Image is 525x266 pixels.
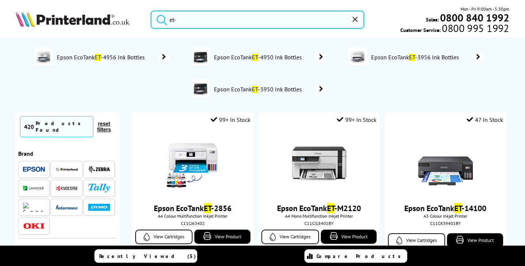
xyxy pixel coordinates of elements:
[151,11,364,29] input: Search product or brand
[99,253,196,259] span: Recently Viewed (5)
[213,86,305,93] span: Epson EcoTank -3950 Ink Bottles
[213,79,327,99] a: Epson EcoTankET-3950 Ink Bottles
[304,249,407,263] a: Compare Products
[191,47,210,65] img: epson-et-4950-deptimage.jpg
[23,223,45,229] img: OKI
[426,16,439,23] span: Sales:
[441,25,509,32] span: 0800 995 1992
[327,203,334,213] mark: ET
[467,116,503,123] div: 47 In Stock
[191,79,210,98] img: epson-et-3950-deptimage.jpg
[36,120,89,133] div: Products Found
[23,167,45,172] img: Epson
[56,186,78,191] img: Kyocera
[23,203,45,212] img: Generic
[34,47,52,65] img: epson-et-4956-deptimage.jpg
[166,136,220,191] img: epson-et-2856-ink-included-usp-small.jpg
[440,11,509,24] b: 0800 840 1992
[252,53,258,61] mark: ET
[263,221,375,226] div: C11CJ18401BY
[349,47,367,65] img: epson-et-3956-deptimage.jpg
[213,53,305,61] span: Epson EcoTank -4950 Ink Bottles
[370,47,484,67] a: Epson EcoTankET-3956 Ink Bottles
[135,213,250,219] span: A4 Colour Multifunction Inkjet Printer
[418,136,473,191] img: Epson-ET-14100-Front-Main-Small.jpg
[439,14,509,21] a: 0800 840 1992
[388,233,446,248] a: View Cartridges
[292,136,346,191] img: Epson-ET-M2120-Front-Small.jpg
[154,203,232,213] a: Epson EcoTankET-2856
[404,203,486,213] a: Epson EcoTankET-14100
[16,11,141,28] a: Printerland Logo
[261,230,319,244] a: View Cartridges
[409,53,415,61] mark: ET
[194,230,250,244] a: View Product
[137,221,249,226] div: C11CJ63402
[390,221,501,226] div: C11CK39401BY
[94,249,197,263] a: Recently Viewed (5)
[88,204,110,211] img: Dymo
[204,203,211,213] mark: ET
[337,116,377,123] div: 99+ In Stock
[211,116,250,123] div: 99+ In Stock
[447,233,503,247] a: View Product
[56,167,78,171] img: Printerland
[460,5,509,12] span: Mon - Fri 9:00am - 5:30pm
[321,230,377,244] a: View Product
[135,230,193,244] a: View Cartridges
[88,184,110,192] img: Tally
[316,253,405,259] span: Compare Products
[261,213,377,219] span: A4 Mono Multifunction Inkjet Printer
[23,186,45,190] img: Lexmark
[18,150,33,157] span: Brand
[88,166,110,173] img: Zebra
[56,205,78,210] img: Intermec
[93,120,115,133] button: reset filters
[24,123,34,130] span: 420
[370,53,462,61] span: Epson EcoTank -3956 Ink Bottles
[16,11,129,27] img: Printerland Logo
[213,47,327,67] a: Epson EcoTankET-4950 Ink Bottles
[56,53,148,61] span: Epson EcoTank -4956 Ink Bottles
[400,25,509,33] span: Customer Service:
[56,47,170,67] a: Epson EcoTankET-4956 Ink Bottles
[388,213,503,219] span: A3 Colour Inkjet Printer
[95,53,101,61] mark: ET
[454,203,462,213] mark: ET
[277,203,361,213] a: Epson EcoTankET-M2120
[252,86,258,93] mark: ET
